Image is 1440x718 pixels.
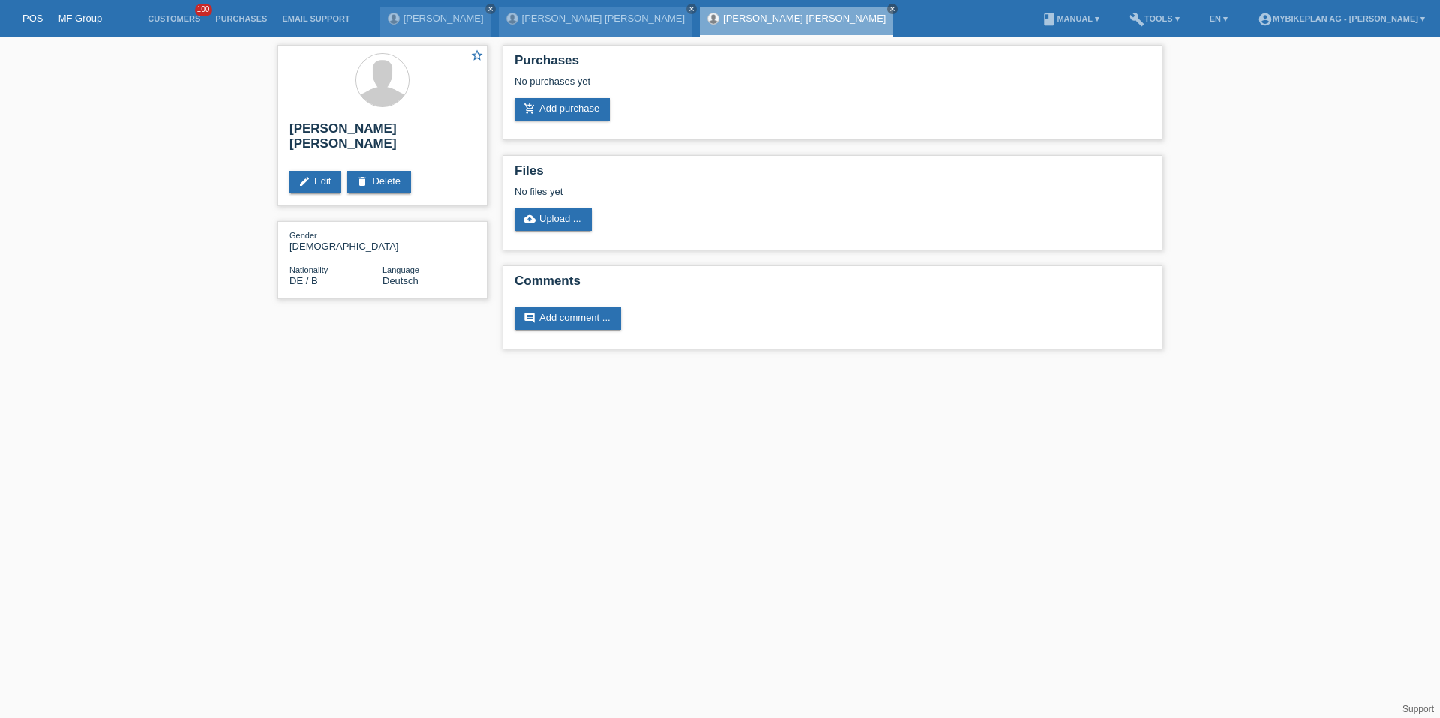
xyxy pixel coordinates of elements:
[1258,12,1273,27] i: account_circle
[514,163,1150,186] h2: Files
[1202,14,1235,23] a: EN ▾
[487,5,494,13] i: close
[514,186,973,197] div: No files yet
[889,5,896,13] i: close
[382,265,419,274] span: Language
[514,307,621,330] a: commentAdd comment ...
[686,4,697,14] a: close
[1034,14,1107,23] a: bookManual ▾
[1042,12,1057,27] i: book
[485,4,496,14] a: close
[289,121,475,159] h2: [PERSON_NAME] [PERSON_NAME]
[522,13,685,24] a: [PERSON_NAME] [PERSON_NAME]
[887,4,898,14] a: close
[523,312,535,324] i: comment
[140,14,208,23] a: Customers
[523,103,535,115] i: add_shopping_cart
[382,275,418,286] span: Deutsch
[1129,12,1144,27] i: build
[514,98,610,121] a: add_shopping_cartAdd purchase
[289,275,318,286] span: Germany / B / 01.10.2023
[723,13,886,24] a: [PERSON_NAME] [PERSON_NAME]
[298,175,310,187] i: edit
[470,49,484,64] a: star_border
[289,231,317,240] span: Gender
[274,14,357,23] a: Email Support
[514,208,592,231] a: cloud_uploadUpload ...
[195,4,213,16] span: 100
[523,213,535,225] i: cloud_upload
[1250,14,1432,23] a: account_circleMybikeplan AG - [PERSON_NAME] ▾
[289,265,328,274] span: Nationality
[514,76,1150,98] div: No purchases yet
[470,49,484,62] i: star_border
[289,171,341,193] a: editEdit
[289,229,382,252] div: [DEMOGRAPHIC_DATA]
[22,13,102,24] a: POS — MF Group
[514,274,1150,296] h2: Comments
[356,175,368,187] i: delete
[688,5,695,13] i: close
[514,53,1150,76] h2: Purchases
[1122,14,1187,23] a: buildTools ▾
[1402,704,1434,714] a: Support
[208,14,274,23] a: Purchases
[347,171,411,193] a: deleteDelete
[403,13,484,24] a: [PERSON_NAME]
